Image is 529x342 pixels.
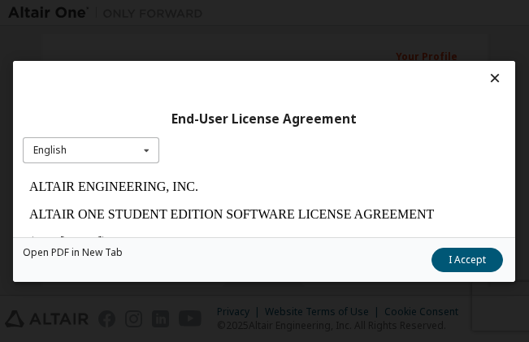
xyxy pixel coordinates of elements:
[23,110,505,127] div: End-User License Agreement
[7,34,476,49] p: ALTAIR ONE STUDENT EDITION SOFTWARE LICENSE AGREEMENT
[7,89,476,294] p: IF YOU DO NOT AGREE TO ALL OF THE TERMS AND CONDITIONS SET FORTH BELOW, YOU MAY NOT ACCESS OR USE...
[23,247,123,257] a: Open PDF in New Tab
[7,6,476,21] p: ALTAIR ENGINEERING, INC.
[7,62,476,76] p: (Rev. [DATE])
[432,247,504,271] button: I Accept
[33,145,67,155] div: English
